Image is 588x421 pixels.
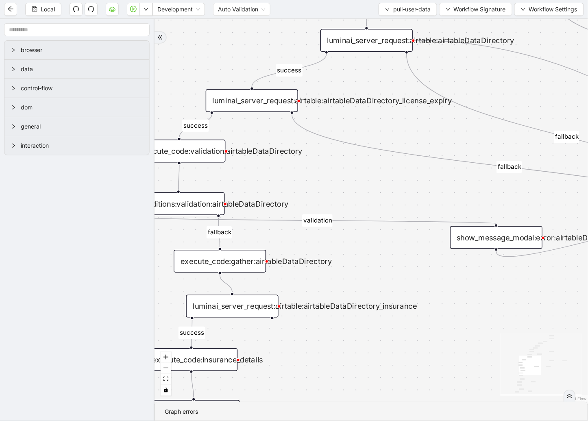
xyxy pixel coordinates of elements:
g: Edge from luminai_server_request:airtable:airtableDataDirectory_insurance to execute_code:insuran... [179,320,205,346]
button: zoom in [161,352,171,363]
div: conditions:validation:airtableDataDirectory [132,192,224,215]
div: luminai_server_request:airtable:airtableDataDirectory_insurance [186,295,279,318]
div: execute_code:insurance_details [145,348,237,371]
span: redo [88,6,94,12]
span: play-circle [130,6,137,12]
div: data [4,60,149,79]
div: luminai_server_request:airtable:airtableDataDirectory [320,29,413,52]
span: browser [21,46,143,55]
span: save [32,6,37,12]
span: control-flow [21,84,143,93]
span: right [11,86,16,91]
span: Local [41,5,55,14]
span: interaction [21,141,143,150]
div: control-flow [4,79,149,98]
div: luminai_server_request:airtable:airtableDataDirectory_license_expiry [206,89,298,112]
span: double-right [567,393,573,399]
span: right [11,67,16,72]
span: general [21,122,143,131]
span: Workflow Settings [529,5,577,14]
div: execute_code:validation:airtableDataDirectory [133,140,225,162]
span: Development [157,3,200,15]
span: right [11,105,16,110]
div: show_message_modal:error:airtableDataDirectory [450,226,542,249]
div: dom [4,98,149,117]
span: arrow-left [7,6,14,12]
span: down [385,7,390,12]
span: Workflow Signature [454,5,506,14]
span: down [446,7,451,12]
span: data [21,65,143,74]
g: Edge from execute_code:validation:airtableDataDirectory to conditions:validation:airtableDataDire... [179,165,179,190]
span: down [521,7,526,12]
span: dom [21,103,143,112]
span: cloud-server [109,6,115,12]
button: zoom out [161,363,171,374]
g: Edge from luminai_server_request:airtable:airtableDataDirectory to luminai_server_request:airtabl... [252,54,327,87]
button: saveLocal [25,3,61,16]
div: browser [4,41,149,59]
span: down [144,7,148,12]
g: Edge from conditions:validation:airtableDataDirectory to execute_code:gather:airtableDataDirectory [207,218,232,247]
span: undo [73,6,79,12]
button: redo [85,3,98,16]
g: Edge from conditions:validation:airtableDataDirectory to show_message_modal:error:airtableDataDir... [138,214,496,227]
div: execute_code:gather:airtableDataDirectory [174,250,266,273]
div: general [4,117,149,136]
button: cloud-server [106,3,119,16]
g: Edge from luminai_server_request:airtable:airtableDataDirectory_license_expiry to execute_code:va... [179,114,212,137]
span: right [11,143,16,148]
button: fit view [161,374,171,385]
div: Graph errors [165,407,578,416]
div: interaction [4,136,149,155]
button: play-circle [127,3,140,16]
span: right [11,48,16,52]
button: down [139,3,152,16]
button: toggle interactivity [161,385,171,396]
g: Edge from execute_code:gather:airtableDataDirectory to luminai_server_request:airtable:airtableDa... [220,275,232,292]
span: plus-circle [265,327,280,342]
span: right [11,124,16,129]
a: React Flow attribution [566,396,587,401]
span: Auto Validation [218,3,266,15]
g: Edge from execute_code:insurance_details to luminai_server_request:goolgleSheets:utm_generator [192,373,194,398]
button: downWorkflow Signature [439,3,512,16]
span: double-right [157,35,163,40]
button: downWorkflow Settings [514,3,584,16]
button: downpull-user-data [379,3,437,16]
div: luminai_server_request:airtable:airtableDataDirectory_insuranceplus-circle [186,295,279,318]
button: undo [70,3,83,16]
span: pull-user-data [393,5,431,14]
button: arrow-left [4,3,17,16]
